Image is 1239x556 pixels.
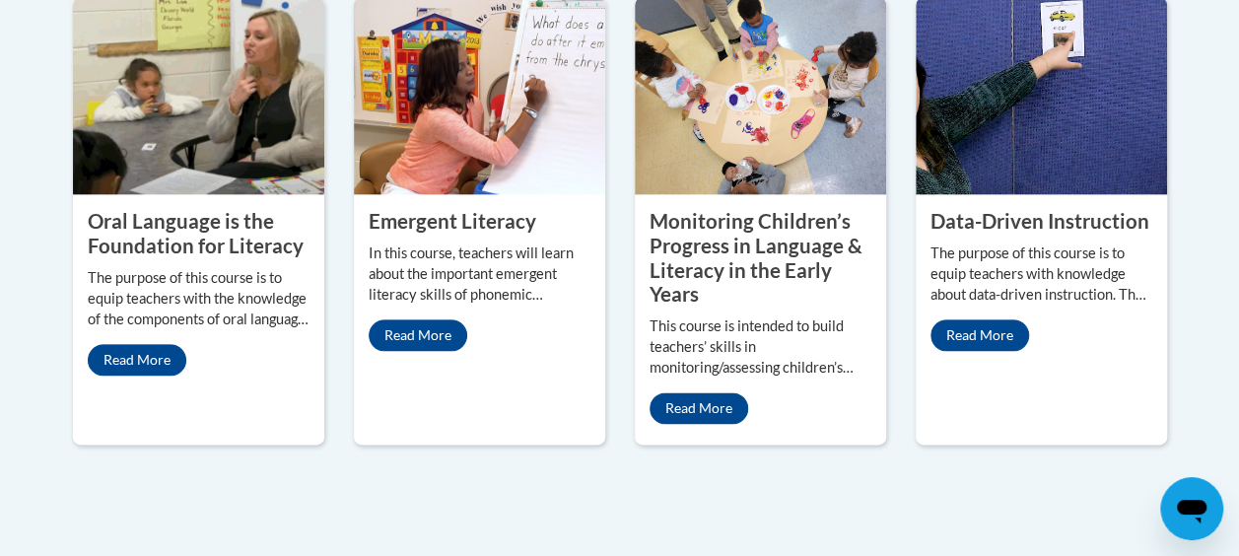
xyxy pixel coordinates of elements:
[1160,477,1223,540] iframe: Button to launch messaging window
[369,209,536,233] property: Emergent Literacy
[369,243,590,306] p: In this course, teachers will learn about the important emergent literacy skills of phonemic awar...
[930,243,1152,306] p: The purpose of this course is to equip teachers with knowledge about data-driven instruction. The...
[369,319,467,351] a: Read More
[650,392,748,424] a: Read More
[930,319,1029,351] a: Read More
[930,209,1149,233] property: Data-Driven Instruction
[88,209,304,257] property: Oral Language is the Foundation for Literacy
[650,209,862,306] property: Monitoring Children’s Progress in Language & Literacy in the Early Years
[650,316,871,379] p: This course is intended to build teachers’ skills in monitoring/assessing children’s developmenta...
[88,344,186,376] a: Read More
[88,268,310,330] p: The purpose of this course is to equip teachers with the knowledge of the components of oral lang...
